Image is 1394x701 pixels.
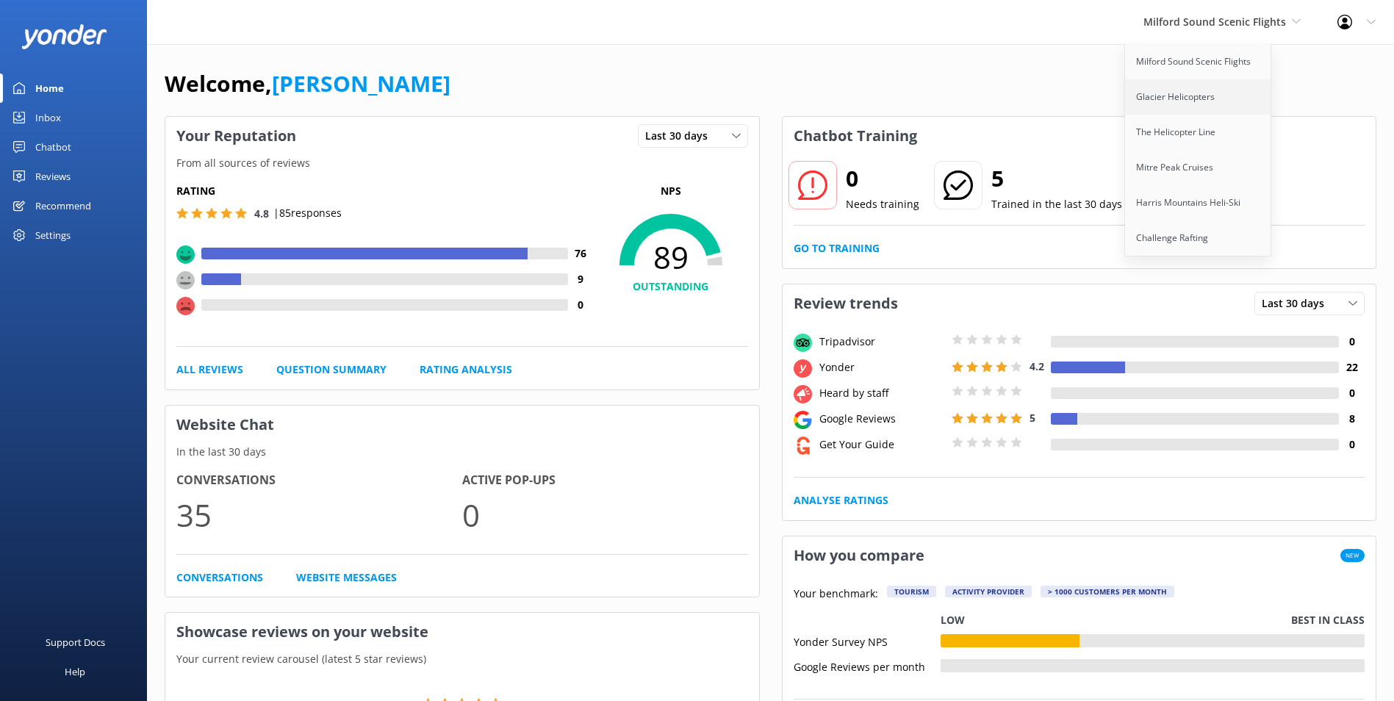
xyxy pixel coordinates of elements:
span: Last 30 days [1262,295,1333,312]
div: Yonder [816,359,948,375]
a: The Helicopter Line [1125,115,1272,150]
div: Chatbot [35,132,71,162]
h4: 0 [568,297,594,313]
h2: 5 [991,161,1122,196]
a: Mitre Peak Cruises [1125,150,1272,185]
span: 4.2 [1030,359,1044,373]
a: Milford Sound Scenic Flights [1125,44,1272,79]
div: Inbox [35,103,61,132]
div: Get Your Guide [816,436,948,453]
h2: 0 [846,161,919,196]
a: [PERSON_NAME] [272,68,450,98]
h4: Active Pop-ups [462,471,748,490]
a: Challenge Rafting [1125,220,1272,256]
div: Settings [35,220,71,250]
h3: Website Chat [165,406,759,444]
a: Harris Mountains Heli-Ski [1125,185,1272,220]
h4: 76 [568,245,594,262]
h4: OUTSTANDING [594,278,748,295]
h3: How you compare [783,536,935,575]
div: Recommend [35,191,91,220]
a: Analyse Ratings [794,492,888,508]
h5: Rating [176,183,594,199]
a: Glacier Helicopters [1125,79,1272,115]
p: NPS [594,183,748,199]
div: > 1000 customers per month [1041,586,1174,597]
h4: 9 [568,271,594,287]
a: All Reviews [176,362,243,378]
p: Best in class [1291,612,1365,628]
div: Reviews [35,162,71,191]
div: Heard by staff [816,385,948,401]
div: Yonder Survey NPS [794,634,941,647]
h3: Review trends [783,284,909,323]
div: Tourism [887,586,936,597]
img: yonder-white-logo.png [22,24,107,48]
h4: 22 [1339,359,1365,375]
a: Conversations [176,569,263,586]
p: In the last 30 days [165,444,759,460]
h4: 8 [1339,411,1365,427]
span: Last 30 days [645,128,716,144]
a: Go to Training [794,240,880,256]
p: From all sources of reviews [165,155,759,171]
p: Low [941,612,965,628]
h4: 0 [1339,334,1365,350]
h3: Showcase reviews on your website [165,613,759,651]
a: Website Messages [296,569,397,586]
span: 4.8 [254,206,269,220]
div: Activity Provider [945,586,1032,597]
div: Support Docs [46,628,105,657]
p: | 85 responses [273,205,342,221]
p: 0 [462,490,748,539]
p: 35 [176,490,462,539]
span: 89 [594,239,748,276]
h1: Welcome, [165,66,450,101]
span: 5 [1030,411,1035,425]
h3: Your Reputation [165,117,307,155]
p: Trained in the last 30 days [991,196,1122,212]
a: Question Summary [276,362,387,378]
div: Tripadvisor [816,334,948,350]
p: Needs training [846,196,919,212]
div: Home [35,73,64,103]
span: New [1340,549,1365,562]
h4: 0 [1339,385,1365,401]
p: Your benchmark: [794,586,878,603]
div: Google Reviews per month [794,659,941,672]
h4: Conversations [176,471,462,490]
span: Milford Sound Scenic Flights [1143,15,1286,29]
a: Rating Analysis [420,362,512,378]
h3: Chatbot Training [783,117,928,155]
h4: 0 [1339,436,1365,453]
div: Help [65,657,85,686]
p: Your current review carousel (latest 5 star reviews) [165,651,759,667]
div: Google Reviews [816,411,948,427]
